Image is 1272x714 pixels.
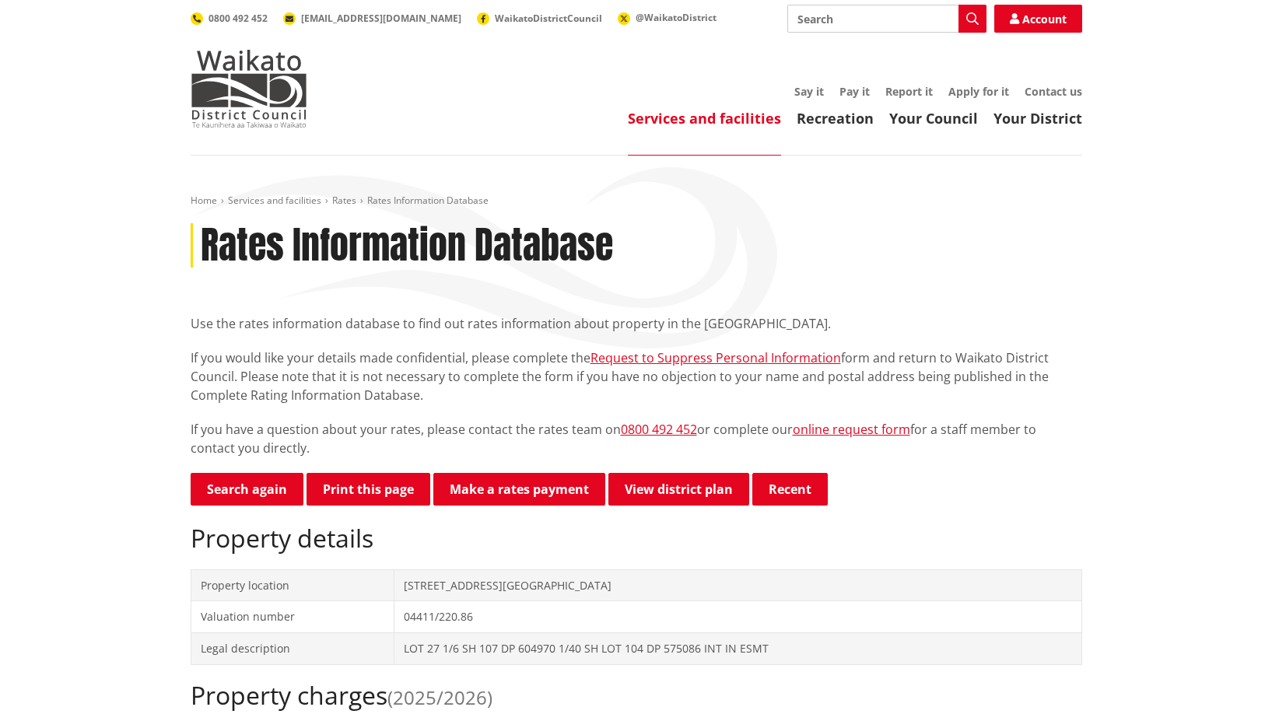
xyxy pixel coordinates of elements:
span: [EMAIL_ADDRESS][DOMAIN_NAME] [301,12,461,25]
span: @WaikatoDistrict [636,11,717,24]
a: View district plan [608,473,749,506]
span: (2025/2026) [387,684,492,710]
a: Contact us [1025,84,1082,99]
span: 0800 492 452 [208,12,268,25]
a: WaikatoDistrictCouncil [477,12,602,25]
a: Your District [993,109,1082,128]
img: Waikato District Council - Te Kaunihera aa Takiwaa o Waikato [191,50,307,128]
td: LOT 27 1/6 SH 107 DP 604970 1/40 SH LOT 104 DP 575086 INT IN ESMT [394,632,1081,664]
a: Apply for it [948,84,1009,99]
a: Say it [794,84,824,99]
a: Services and facilities [628,109,781,128]
p: If you would like your details made confidential, please complete the form and return to Waikato ... [191,348,1082,404]
a: Search again [191,473,303,506]
button: Recent [752,473,828,506]
button: Print this page [307,473,430,506]
nav: breadcrumb [191,194,1082,208]
span: Rates Information Database [367,194,489,207]
a: 0800 492 452 [191,12,268,25]
a: @WaikatoDistrict [618,11,717,24]
a: Rates [332,194,356,207]
a: Recreation [797,109,874,128]
td: 04411/220.86 [394,601,1081,633]
h2: Property details [191,523,1082,553]
a: [EMAIL_ADDRESS][DOMAIN_NAME] [283,12,461,25]
td: Valuation number [191,601,394,633]
a: Make a rates payment [433,473,605,506]
h2: Property charges [191,681,1082,710]
input: Search input [787,5,986,33]
td: Property location [191,569,394,601]
td: [STREET_ADDRESS][GEOGRAPHIC_DATA] [394,569,1081,601]
a: Report it [885,84,933,99]
a: Services and facilities [228,194,321,207]
a: Request to Suppress Personal Information [590,349,841,366]
p: If you have a question about your rates, please contact the rates team on or complete our for a s... [191,420,1082,457]
a: 0800 492 452 [621,421,697,438]
p: Use the rates information database to find out rates information about property in the [GEOGRAPHI... [191,314,1082,333]
a: Home [191,194,217,207]
h1: Rates Information Database [201,223,613,268]
td: Legal description [191,632,394,664]
a: Pay it [839,84,870,99]
span: WaikatoDistrictCouncil [495,12,602,25]
a: Your Council [889,109,978,128]
a: online request form [793,421,910,438]
a: Account [994,5,1082,33]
